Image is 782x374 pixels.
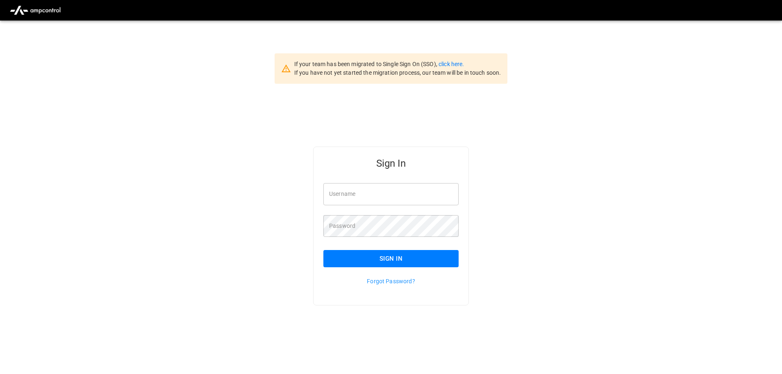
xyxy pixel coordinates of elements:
[323,277,459,285] p: Forgot Password?
[439,61,464,67] a: click here.
[294,69,501,76] span: If you have not yet started the migration process, our team will be in touch soon.
[294,61,439,67] span: If your team has been migrated to Single Sign On (SSO),
[323,250,459,267] button: Sign In
[323,157,459,170] h5: Sign In
[7,2,64,18] img: ampcontrol.io logo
